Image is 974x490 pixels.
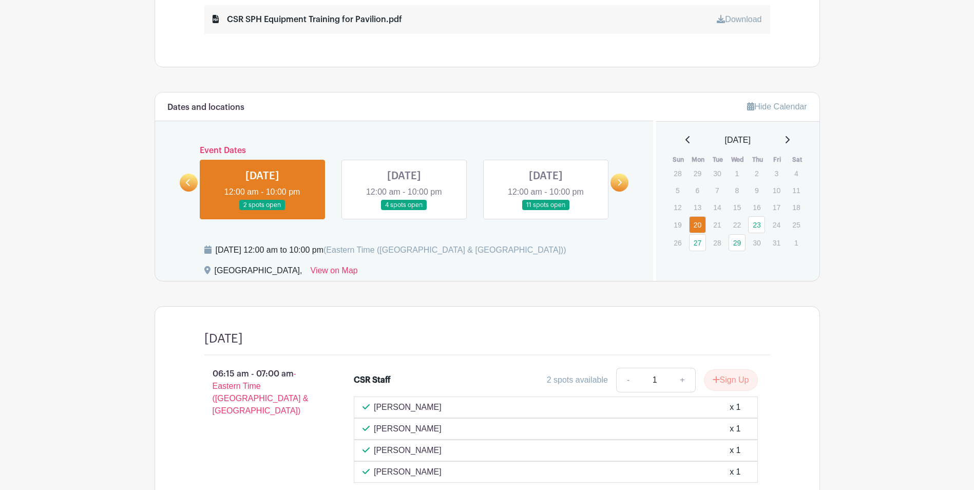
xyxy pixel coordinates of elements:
th: Thu [748,155,768,165]
p: 15 [729,199,746,215]
p: 28 [669,165,686,181]
div: x 1 [730,466,740,478]
p: 22 [729,217,746,233]
p: 24 [768,217,785,233]
a: + [670,368,695,392]
th: Tue [708,155,728,165]
div: CSR Staff [354,374,391,386]
p: [PERSON_NAME] [374,466,442,478]
h6: Event Dates [198,146,611,156]
th: Mon [689,155,709,165]
a: 20 [689,216,706,233]
div: [GEOGRAPHIC_DATA], [215,265,302,281]
a: Hide Calendar [747,102,807,111]
p: 9 [748,182,765,198]
p: 06:15 am - 07:00 am [188,364,338,421]
button: Sign Up [704,369,758,391]
p: 5 [669,182,686,198]
a: 29 [729,234,746,251]
span: [DATE] [725,134,751,146]
p: 21 [709,217,725,233]
p: 4 [788,165,805,181]
p: 18 [788,199,805,215]
span: (Eastern Time ([GEOGRAPHIC_DATA] & [GEOGRAPHIC_DATA])) [323,246,566,254]
p: 1 [788,235,805,251]
p: 26 [669,235,686,251]
p: 3 [768,165,785,181]
p: 19 [669,217,686,233]
p: 25 [788,217,805,233]
div: x 1 [730,423,740,435]
p: 30 [748,235,765,251]
p: [PERSON_NAME] [374,423,442,435]
p: 6 [689,182,706,198]
h4: [DATE] [204,331,243,346]
div: [DATE] 12:00 am to 10:00 pm [216,244,566,256]
p: 30 [709,165,725,181]
p: 8 [729,182,746,198]
p: 1 [729,165,746,181]
h6: Dates and locations [167,103,244,112]
a: View on Map [311,265,358,281]
p: 7 [709,182,725,198]
a: Download [717,15,761,24]
p: 28 [709,235,725,251]
p: [PERSON_NAME] [374,444,442,457]
span: - Eastern Time ([GEOGRAPHIC_DATA] & [GEOGRAPHIC_DATA]) [213,369,309,415]
th: Sun [669,155,689,165]
p: 13 [689,199,706,215]
p: 11 [788,182,805,198]
p: 10 [768,182,785,198]
p: 12 [669,199,686,215]
p: 17 [768,199,785,215]
p: [PERSON_NAME] [374,401,442,413]
a: 27 [689,234,706,251]
p: 29 [689,165,706,181]
div: x 1 [730,444,740,457]
div: CSR SPH Equipment Training for Pavilion.pdf [213,13,402,26]
p: 14 [709,199,725,215]
p: 2 [748,165,765,181]
th: Wed [728,155,748,165]
th: Fri [768,155,788,165]
p: 31 [768,235,785,251]
a: - [616,368,640,392]
div: 2 spots available [547,374,608,386]
a: 23 [748,216,765,233]
th: Sat [787,155,807,165]
div: x 1 [730,401,740,413]
p: 16 [748,199,765,215]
